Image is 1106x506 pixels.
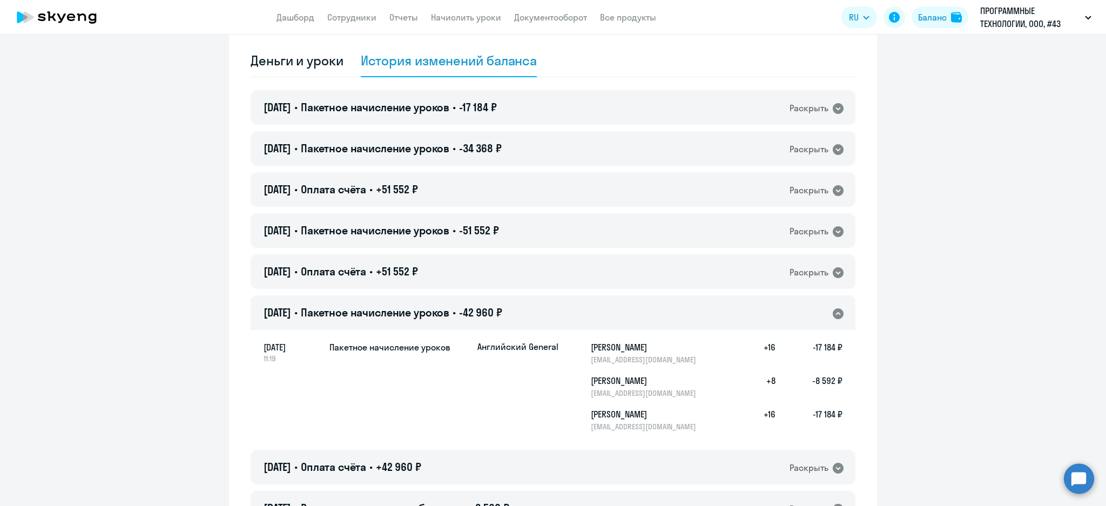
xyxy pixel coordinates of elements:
div: Раскрыть [790,461,828,475]
h5: [PERSON_NAME] [591,374,702,387]
span: • [294,265,298,278]
span: +42 960 ₽ [376,460,421,474]
a: Все продукты [600,12,656,23]
span: Пакетное начисление уроков [301,224,449,237]
p: ПРОГРАММНЫЕ ТЕХНОЛОГИИ, ООО, #43 [980,4,1081,30]
span: • [453,141,456,155]
a: Отчеты [389,12,418,23]
span: • [294,460,298,474]
span: Пакетное начисление уроков [301,100,449,114]
button: ПРОГРАММНЫЕ ТЕХНОЛОГИИ, ООО, #43 [975,4,1097,30]
span: RU [849,11,859,24]
span: • [294,141,298,155]
span: • [369,265,373,278]
span: Пакетное начисление уроков [301,306,449,319]
span: • [369,460,373,474]
span: • [453,224,456,237]
span: -17 184 ₽ [459,100,497,114]
img: balance [951,12,962,23]
a: Дашборд [276,12,314,23]
a: Начислить уроки [431,12,501,23]
div: Раскрыть [790,225,828,238]
a: Сотрудники [327,12,376,23]
span: [DATE] [264,306,291,319]
span: • [453,100,456,114]
h5: +8 [741,374,775,398]
span: -51 552 ₽ [459,224,499,237]
span: Пакетное начисление уроков [301,141,449,155]
div: История изменений баланса [361,52,537,69]
div: Раскрыть [790,143,828,156]
h5: -8 592 ₽ [775,374,842,398]
span: [DATE] [264,460,291,474]
span: • [369,183,373,196]
span: -34 368 ₽ [459,141,502,155]
a: Документооборот [514,12,587,23]
button: Балансbalance [912,6,968,28]
p: [EMAIL_ADDRESS][DOMAIN_NAME] [591,422,702,431]
div: Раскрыть [790,266,828,279]
div: Баланс [918,11,947,24]
h5: +16 [741,408,775,431]
button: RU [841,6,877,28]
span: +51 552 ₽ [376,183,418,196]
span: 11:19 [264,354,321,363]
h5: [PERSON_NAME] [591,408,702,421]
span: • [294,183,298,196]
h5: Пакетное начисление уроков [329,341,469,354]
h5: [PERSON_NAME] [591,341,702,354]
span: [DATE] [264,183,291,196]
h5: +16 [741,341,775,365]
span: Оплата счёта [301,183,366,196]
span: • [294,306,298,319]
div: Деньги и уроки [251,52,343,69]
span: • [453,306,456,319]
span: [DATE] [264,100,291,114]
span: • [294,224,298,237]
p: Английский General [477,341,558,353]
span: [DATE] [264,341,321,354]
p: [EMAIL_ADDRESS][DOMAIN_NAME] [591,355,702,365]
span: • [294,100,298,114]
span: -42 960 ₽ [459,306,502,319]
div: Раскрыть [790,102,828,115]
span: +51 552 ₽ [376,265,418,278]
h5: -17 184 ₽ [775,341,842,365]
span: [DATE] [264,265,291,278]
div: Раскрыть [790,184,828,197]
h5: -17 184 ₽ [775,408,842,431]
span: Оплата счёта [301,265,366,278]
span: [DATE] [264,141,291,155]
span: [DATE] [264,224,291,237]
p: [EMAIL_ADDRESS][DOMAIN_NAME] [591,388,702,398]
span: Оплата счёта [301,460,366,474]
